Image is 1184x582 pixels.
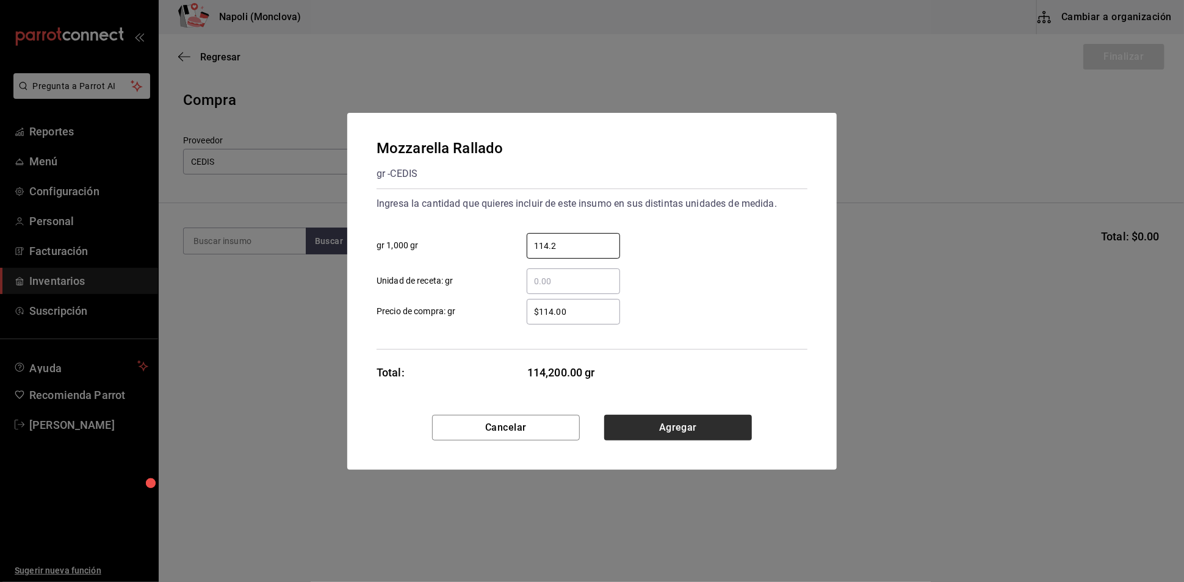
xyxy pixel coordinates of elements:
button: Agregar [604,415,752,440]
span: gr 1,000 gr [377,239,418,252]
div: Mozzarella Rallado [377,137,503,159]
input: Unidad de receta: gr [527,274,620,289]
input: gr 1,000 gr [527,239,620,253]
div: Total: [377,364,405,381]
button: Cancelar [432,415,580,440]
span: 114,200.00 gr [527,364,621,381]
div: Ingresa la cantidad que quieres incluir de este insumo en sus distintas unidades de medida. [377,194,807,214]
span: Unidad de receta: gr [377,275,453,287]
input: Precio de compra: gr [527,304,620,319]
div: gr - CEDIS [377,164,503,184]
span: Precio de compra: gr [377,305,456,318]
